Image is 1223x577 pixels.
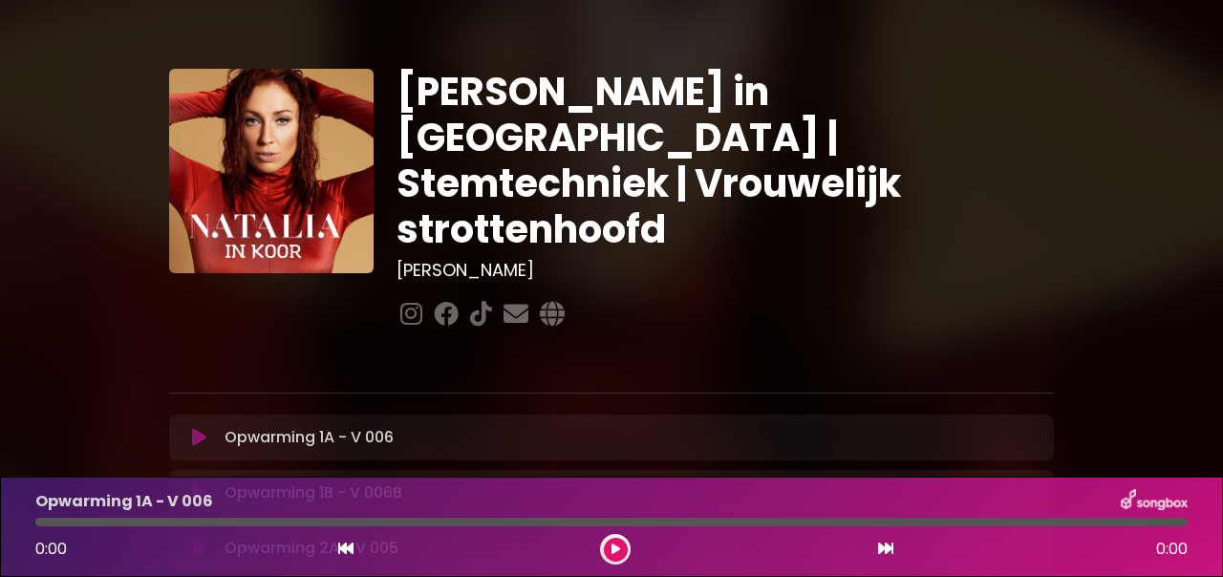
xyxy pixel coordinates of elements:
p: Opwarming 1A - V 006 [225,426,394,449]
img: YTVS25JmS9CLUqXqkEhs [169,69,374,273]
img: songbox-logo-white.png [1121,489,1188,514]
h3: [PERSON_NAME] [397,260,1055,281]
span: 0:00 [35,538,67,560]
h1: [PERSON_NAME] in [GEOGRAPHIC_DATA] | Stemtechniek | Vrouwelijk strottenhoofd [397,69,1055,252]
p: Opwarming 1A - V 006 [35,490,213,513]
span: 0:00 [1156,538,1188,561]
